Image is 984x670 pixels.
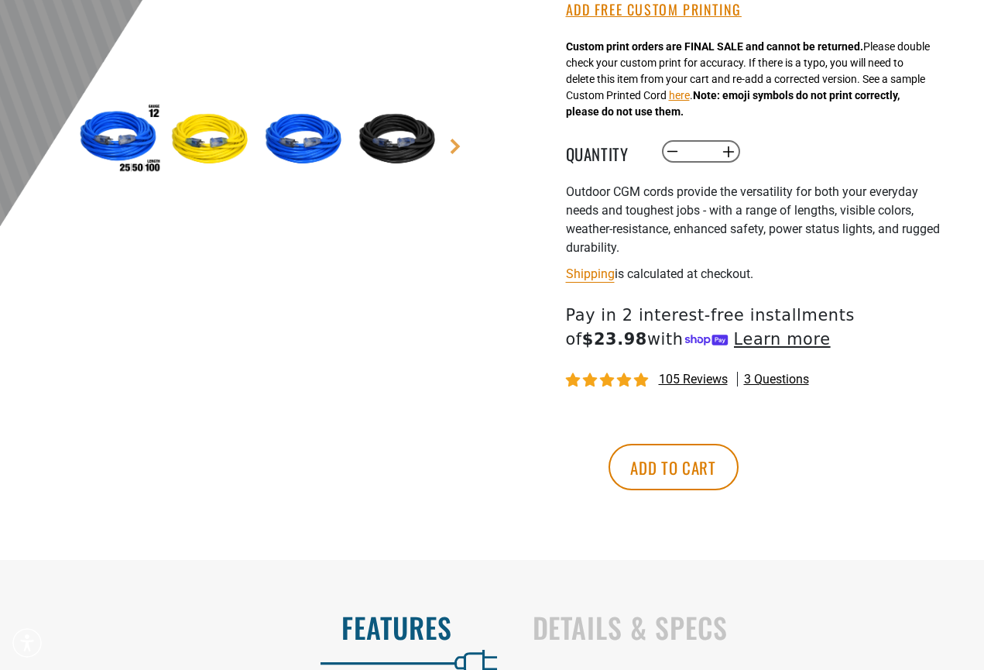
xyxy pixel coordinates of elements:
h2: Details & Specs [533,611,952,644]
strong: Custom print orders are FINAL SALE and cannot be returned. [566,40,863,53]
img: Black [355,95,444,185]
span: 3 questions [744,371,809,388]
button: here [669,88,690,104]
a: Shipping [566,266,615,281]
span: 4.83 stars [566,373,651,388]
label: Quantity [566,142,643,162]
img: Yellow [167,95,257,185]
span: Outdoor CGM cords provide the versatility for both your everyday needs and toughest jobs - with a... [566,184,940,255]
div: is calculated at checkout. [566,263,945,284]
img: Blue [261,95,351,185]
span: 105 reviews [659,372,728,387]
button: Add Free Custom Printing [566,2,742,19]
a: Next [447,139,463,154]
div: Please double check your custom print for accuracy. If there is a typo, you will need to delete t... [566,39,930,120]
strong: Note: emoji symbols do not print correctly, please do not use them. [566,89,900,118]
h2: Features [33,611,452,644]
button: Add to cart [609,444,739,490]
